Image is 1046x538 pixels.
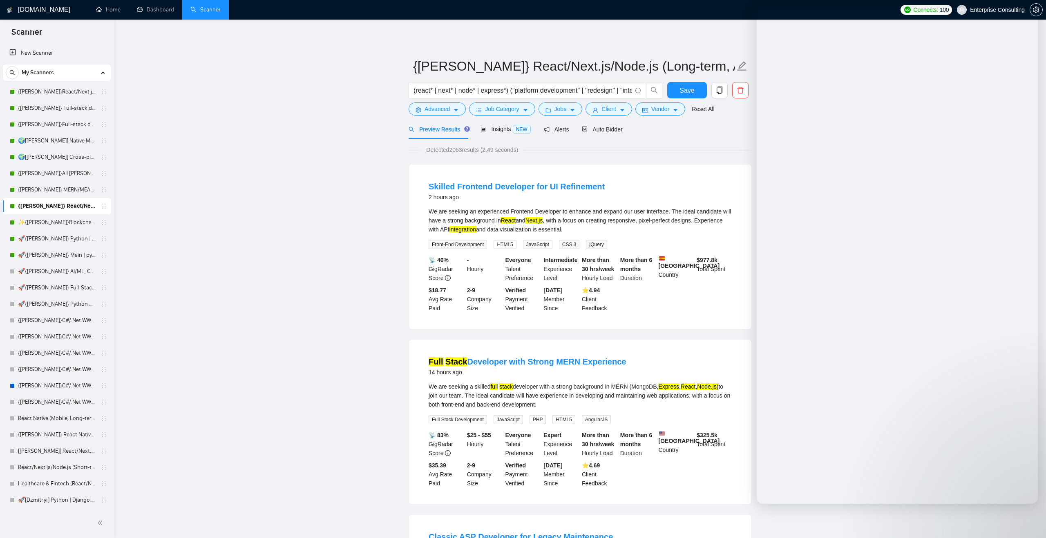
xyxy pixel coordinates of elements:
button: folderJobscaret-down [539,102,583,116]
span: Insights [481,126,530,132]
img: upwork-logo.png [904,7,911,13]
span: caret-down [619,107,625,113]
span: holder [101,431,107,438]
div: GigRadar Score [427,256,465,282]
div: Avg Rate Paid [427,286,465,313]
span: notification [544,127,550,132]
span: Jobs [554,104,567,113]
b: $18.77 [429,287,446,293]
a: {[PERSON_NAME]} MERN/MEAN (Enterprise & SaaS) [18,182,96,198]
span: holder [101,382,107,389]
span: holder [101,268,107,275]
span: Alerts [544,126,569,133]
span: holder [101,448,107,454]
div: Country [657,431,695,458]
span: holder [101,154,107,160]
div: Client Feedback [580,461,619,488]
span: CSS 3 [559,240,580,249]
div: Hourly Load [580,431,619,458]
a: {[PERSON_NAME]}Full-stack devs WW (<1 month) - pain point [18,116,96,133]
div: Member Since [542,461,580,488]
a: 🌍[[PERSON_NAME]] Native Mobile WW [18,133,96,149]
span: search [6,70,18,76]
span: Full Stack Development [429,415,487,424]
a: Reset All [692,104,714,113]
mark: integration [449,226,476,233]
span: HTML5 [494,240,516,249]
img: 🇺🇸 [659,431,665,436]
b: 📡 83% [429,432,449,438]
div: Company Size [465,461,504,488]
div: Total Spent [695,431,733,458]
b: $25 - $55 [467,432,491,438]
a: 🌍[[PERSON_NAME]] Cross-platform Mobile WW [18,149,96,165]
span: holder [101,464,107,471]
span: search [409,127,414,132]
a: {[PERSON_NAME]} React/Next.js/Node.js (Long-term, All Niches) [18,198,96,214]
div: Avg Rate Paid [427,461,465,488]
span: setting [1030,7,1042,13]
b: [DATE] [543,287,562,293]
span: holder [101,366,107,373]
a: {[PERSON_NAME]}C#/.Net WW - best match (<1 month, not preferred location) [18,361,96,378]
a: {[PERSON_NAME]} React Native (Mobile, Long-term) [18,427,96,443]
span: My Scanners [22,64,54,81]
a: 🚀{[PERSON_NAME]} Full-Stack Python (Backend + Frontend) [18,280,96,296]
span: holder [101,170,107,177]
span: 100 [940,5,949,14]
a: [[PERSON_NAME]] React/Next.js/Node.js (Short-term, MVP/Startups) [18,443,96,459]
a: 🚀{[PERSON_NAME]} Python AI/ML Integrations [18,296,96,312]
span: caret-down [453,107,459,113]
span: Save [679,85,694,96]
span: Scanner [5,26,49,43]
button: delete [732,82,749,98]
a: {[PERSON_NAME]}C#/.Net WW - best match [18,312,96,329]
span: holder [101,285,107,291]
b: Verified [505,462,526,469]
span: jQuery [586,240,607,249]
span: info-circle [445,450,451,456]
div: Tooltip anchor [463,125,471,133]
span: holder [101,236,107,242]
span: caret-down [673,107,678,113]
button: search [646,82,662,98]
div: Payment Verified [504,461,542,488]
a: React Native (Mobile, Long-term) [18,410,96,427]
div: Client Feedback [580,286,619,313]
span: holder [101,105,107,111]
div: Duration [619,431,657,458]
span: info-circle [445,275,451,281]
a: {[PERSON_NAME]}C#/.Net WW - best match (<1 month) [18,345,96,361]
span: Client [601,104,616,113]
span: edit [737,61,747,71]
a: setting [1030,7,1043,13]
div: Country [657,256,695,282]
span: JavaScript [523,240,552,249]
div: Member Since [542,286,580,313]
span: user [592,107,598,113]
a: Skilled Frontend Developer for UI Refinement [429,182,605,191]
button: Save [667,82,707,98]
span: idcard [642,107,648,113]
div: Experience Level [542,431,580,458]
span: holder [101,187,107,193]
a: {[PERSON_NAME]}C#/.Net WW - best match (0 spent) [18,378,96,394]
span: area-chart [481,126,486,132]
a: 🚀{[PERSON_NAME]} AI/ML, Custom Models, and LLM Development [18,263,96,280]
button: settingAdvancedcaret-down [409,102,466,116]
b: Expert [543,432,561,438]
span: holder [101,301,107,307]
img: 🇪🇸 [659,256,665,261]
b: Everyone [505,257,531,263]
a: dashboardDashboard [137,6,174,13]
span: caret-down [523,107,528,113]
div: Talent Preference [504,431,542,458]
div: 14 hours ago [429,367,626,377]
input: Search Freelance Jobs... [413,85,632,96]
span: info-circle [635,88,641,93]
b: ⭐️ 4.94 [582,287,600,293]
b: More than 6 months [620,257,653,272]
iframe: Intercom live chat [757,8,1038,504]
span: search [646,87,662,94]
span: Advanced [425,104,450,113]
